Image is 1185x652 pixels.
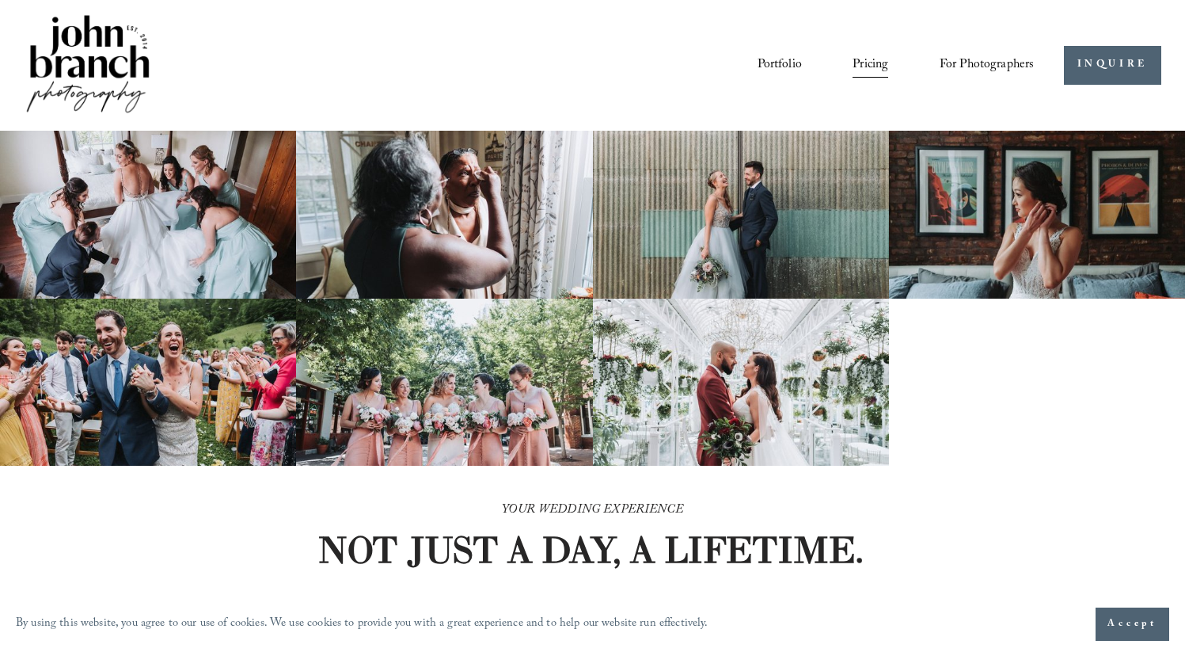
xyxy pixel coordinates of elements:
[1107,616,1157,632] span: Accept
[296,131,592,299] img: Woman applying makeup to another woman near a window with floral curtains and autumn flowers.
[593,131,889,299] img: A bride and groom standing together, laughing, with the bride holding a bouquet in front of a cor...
[940,53,1035,78] span: For Photographers
[940,51,1035,78] a: folder dropdown
[1064,46,1161,85] a: INQUIRE
[296,299,592,467] img: A bride and four bridesmaids in pink dresses, holding bouquets with pink and white flowers, smili...
[16,613,708,636] p: By using this website, you agree to our use of cookies. We use cookies to provide you with a grea...
[758,51,802,78] a: Portfolio
[593,299,889,467] img: Bride and groom standing in an elegant greenhouse with chandeliers and lush greenery.
[1096,608,1169,641] button: Accept
[853,51,888,78] a: Pricing
[502,500,683,521] em: YOUR WEDDING EXPERIENCE
[24,12,152,119] img: John Branch IV Photography
[317,527,864,573] strong: NOT JUST A DAY, A LIFETIME.
[889,131,1185,299] img: Bride adjusting earring in front of framed posters on a brick wall.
